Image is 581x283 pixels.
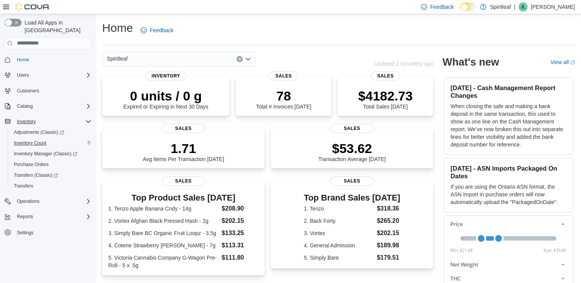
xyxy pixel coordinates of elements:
[143,141,224,162] div: Avg Items Per Transaction [DATE]
[17,57,29,63] span: Home
[17,103,33,109] span: Catalog
[245,56,251,62] button: Open list of options
[11,138,91,148] span: Inventory Count
[14,161,49,168] span: Purchase Orders
[377,204,400,213] dd: $318.36
[17,230,33,236] span: Settings
[14,117,39,126] button: Inventory
[318,141,386,156] p: $53.62
[2,70,94,81] button: Users
[14,183,33,189] span: Transfers
[14,86,91,95] span: Customers
[304,242,374,249] dt: 4. General Admission
[570,60,575,65] svg: External link
[11,149,91,158] span: Inventory Manager (Classic)
[108,229,218,237] dt: 3. Simply Bare BC Organic Fruit Loopz - 3.5g
[11,160,52,169] a: Purchase Orders
[318,141,386,162] div: Transaction Average [DATE]
[222,216,258,225] dd: $202.15
[377,229,400,238] dd: $202.15
[14,212,36,221] button: Reports
[108,242,218,249] dt: 4. Coterie Strawberry [PERSON_NAME] - 7g
[550,59,575,65] a: View allExternal link
[5,51,91,258] nav: Complex example
[102,20,133,36] h1: Home
[8,138,94,148] button: Inventory Count
[11,149,80,158] a: Inventory Manager (Classic)
[15,3,50,11] img: Cova
[11,128,91,137] span: Adjustments (Classic)
[222,229,258,238] dd: $133.25
[222,204,258,213] dd: $208.90
[17,214,33,220] span: Reports
[304,229,374,237] dt: 3. Vortex
[2,116,94,127] button: Inventory
[377,241,400,250] dd: $189.98
[11,171,91,180] span: Transfers (Classic)
[108,254,218,269] dt: 5. Victoria Cannabis Company G-Wagon Pre-Roll - 5 x .5g
[430,3,454,11] span: Feedback
[22,19,91,34] span: Load All Apps in [GEOGRAPHIC_DATA]
[8,170,94,181] a: Transfers (Classic)
[14,71,32,80] button: Users
[304,193,400,202] h3: Top Brand Sales [DATE]
[14,197,91,206] span: Operations
[490,2,511,12] p: Spiritleaf
[2,211,94,222] button: Reports
[531,2,575,12] p: [PERSON_NAME]
[304,205,374,212] dt: 1. Tenzo
[17,118,36,125] span: Inventory
[450,102,567,148] p: When closing the safe and making a bank deposit in the same transaction, this used to show as one...
[108,193,258,202] h3: Top Product Sales [DATE]
[14,71,91,80] span: Users
[11,181,36,191] a: Transfers
[371,71,400,81] span: Sales
[124,88,209,110] div: Expired or Expiring in Next 30 Days
[146,71,187,81] span: Inventory
[222,241,258,250] dd: $113.31
[521,2,526,12] span: JL
[374,61,433,67] p: Updated 1 minute(s) ago
[514,2,515,12] p: |
[14,129,64,135] span: Adjustments (Classic)
[222,253,258,262] dd: $111.80
[14,212,91,221] span: Reports
[14,228,36,237] a: Settings
[331,176,374,186] span: Sales
[14,227,91,237] span: Settings
[8,181,94,191] button: Transfers
[107,54,127,63] span: Spiritleaf
[162,176,205,186] span: Sales
[2,196,94,207] button: Operations
[11,128,67,137] a: Adjustments (Classic)
[237,56,243,62] button: Clear input
[256,88,311,104] p: 78
[8,148,94,159] a: Inventory Manager (Classic)
[2,54,94,65] button: Home
[11,181,91,191] span: Transfers
[269,71,298,81] span: Sales
[442,56,499,68] h2: What's new
[108,205,218,212] dt: 1. Tenzo Apple Banana Cndy - 14g
[14,55,91,64] span: Home
[124,88,209,104] p: 0 units / 0 g
[450,84,567,99] h3: [DATE] - Cash Management Report Changes
[304,217,374,225] dt: 2. Back Forty
[14,86,42,95] a: Customers
[2,101,94,112] button: Catalog
[162,124,205,133] span: Sales
[17,198,40,204] span: Operations
[2,227,94,238] button: Settings
[137,23,176,38] a: Feedback
[108,217,218,225] dt: 2. Vortex Afghan Black Pressed Hash - 2g
[377,216,400,225] dd: $265.20
[331,124,374,133] span: Sales
[14,140,46,146] span: Inventory Count
[304,254,374,262] dt: 5. Simply Bare
[17,72,29,78] span: Users
[256,88,311,110] div: Total # Invoices [DATE]
[8,127,94,138] a: Adjustments (Classic)
[14,102,91,111] span: Catalog
[17,88,39,94] span: Customers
